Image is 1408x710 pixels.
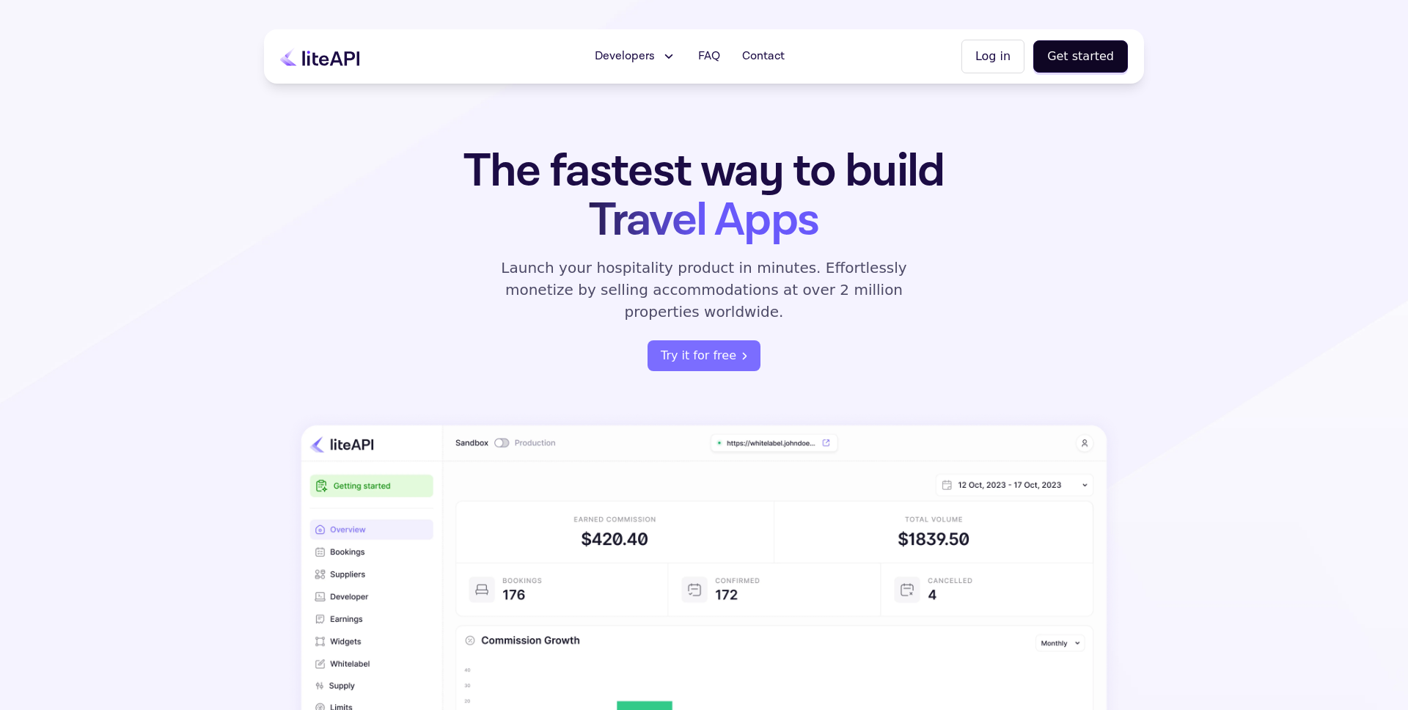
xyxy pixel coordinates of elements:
[733,42,793,71] a: Contact
[484,257,924,323] p: Launch your hospitality product in minutes. Effortlessly monetize by selling accommodations at ov...
[689,42,729,71] a: FAQ
[595,48,655,65] span: Developers
[698,48,720,65] span: FAQ
[742,48,785,65] span: Contact
[648,340,760,371] a: register
[589,190,818,251] span: Travel Apps
[1033,40,1128,73] button: Get started
[961,40,1024,73] button: Log in
[586,42,685,71] button: Developers
[648,340,760,371] button: Try it for free
[417,147,991,245] h1: The fastest way to build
